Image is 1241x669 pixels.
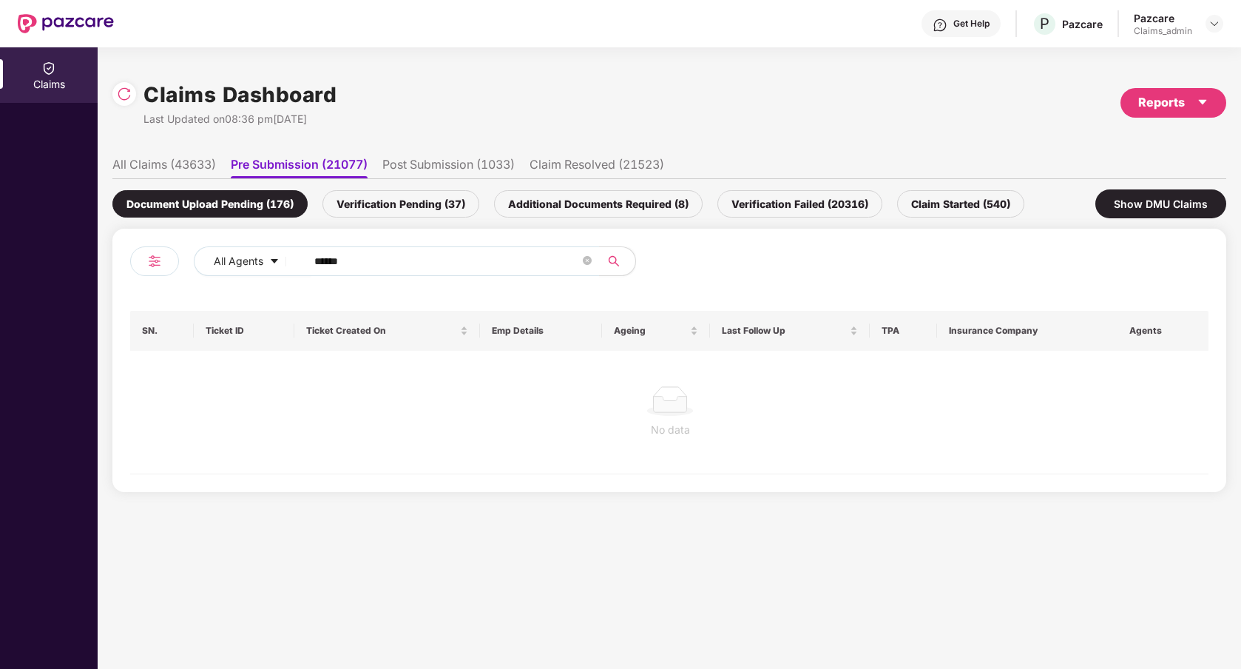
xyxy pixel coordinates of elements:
button: search [599,246,636,276]
span: P [1040,15,1049,33]
div: Additional Documents Required (8) [494,190,703,218]
div: Last Updated on 08:36 pm[DATE] [143,111,337,127]
li: Post Submission (1033) [382,157,515,178]
div: Claim Started (540) [897,190,1024,218]
li: Pre Submission (21077) [231,157,368,178]
span: Ageing [614,325,687,337]
div: No data [142,422,1198,438]
img: svg+xml;base64,PHN2ZyBpZD0iSGVscC0zMngzMiIgeG1sbnM9Imh0dHA6Ly93d3cudzMub3JnLzIwMDAvc3ZnIiB3aWR0aD... [933,18,947,33]
span: caret-down [269,256,280,268]
img: svg+xml;base64,PHN2ZyB4bWxucz0iaHR0cDovL3d3dy53My5vcmcvMjAwMC9zdmciIHdpZHRoPSIyNCIgaGVpZ2h0PSIyNC... [146,252,163,270]
th: Agents [1117,311,1208,351]
div: Get Help [953,18,990,30]
span: Last Follow Up [722,325,847,337]
div: Pazcare [1134,11,1192,25]
img: svg+xml;base64,PHN2ZyBpZD0iUmVsb2FkLTMyeDMyIiB4bWxucz0iaHR0cDovL3d3dy53My5vcmcvMjAwMC9zdmciIHdpZH... [117,87,132,101]
div: Document Upload Pending (176) [112,190,308,218]
th: Ticket Created On [294,311,480,351]
th: Ticket ID [194,311,294,351]
img: svg+xml;base64,PHN2ZyBpZD0iQ2xhaW0iIHhtbG5zPSJodHRwOi8vd3d3LnczLm9yZy8yMDAwL3N2ZyIgd2lkdGg9IjIwIi... [41,61,56,75]
img: New Pazcare Logo [18,14,114,33]
button: All Agentscaret-down [194,246,311,276]
div: Show DMU Claims [1095,189,1226,218]
span: Ticket Created On [306,325,457,337]
li: All Claims (43633) [112,157,216,178]
div: Reports [1138,93,1208,112]
th: Insurance Company [937,311,1119,351]
th: Last Follow Up [710,311,870,351]
span: close-circle [583,255,592,269]
th: Ageing [602,311,710,351]
img: svg+xml;base64,PHN2ZyBpZD0iRHJvcGRvd24tMzJ4MzIiIHhtbG5zPSJodHRwOi8vd3d3LnczLm9yZy8yMDAwL3N2ZyIgd2... [1208,18,1220,30]
th: Emp Details [480,311,602,351]
span: All Agents [214,253,263,269]
div: Claims_admin [1134,25,1192,37]
li: Claim Resolved (21523) [530,157,664,178]
h1: Claims Dashboard [143,78,337,111]
span: search [599,255,628,267]
span: close-circle [583,256,592,265]
th: SN. [130,311,194,351]
div: Pazcare [1062,17,1103,31]
th: TPA [870,311,937,351]
div: Verification Pending (37) [322,190,479,218]
span: caret-down [1197,96,1208,108]
div: Verification Failed (20316) [717,190,882,218]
